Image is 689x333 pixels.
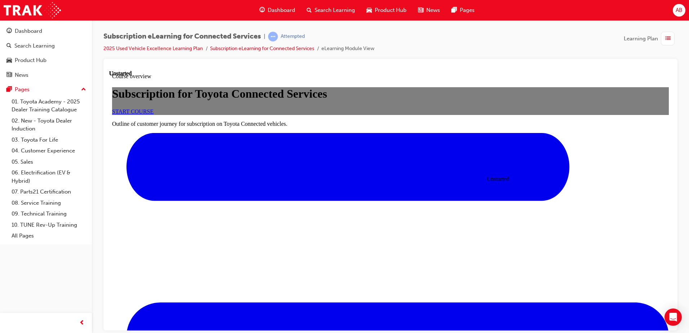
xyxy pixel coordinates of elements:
a: news-iconNews [412,3,446,18]
span: search-icon [307,6,312,15]
a: Search Learning [3,39,89,53]
a: search-iconSearch Learning [301,3,361,18]
a: car-iconProduct Hub [361,3,412,18]
button: DashboardSearch LearningProduct HubNews [3,23,89,83]
img: Trak [4,2,61,18]
a: 02. New - Toyota Dealer Induction [9,115,89,134]
button: AB [673,4,685,17]
span: Course overview [3,3,42,9]
a: guage-iconDashboard [254,3,301,18]
li: eLearning Module View [321,45,374,53]
a: 06. Electrification (EV & Hybrid) [9,167,89,186]
a: START COURSE [3,38,44,44]
a: 09. Technical Training [9,208,89,219]
a: 05. Sales [9,156,89,168]
span: car-icon [6,57,12,64]
span: search-icon [6,43,12,49]
button: Pages [3,83,89,96]
a: All Pages [9,230,89,241]
span: News [426,6,440,14]
div: Unstarted [378,106,388,112]
a: 10. TUNE Rev-Up Training [9,219,89,231]
span: guage-icon [6,28,12,35]
h1: Subscription for Toyota Connected Services [3,17,560,30]
p: Outline of customer journey for subscription on Toyota Connected vehicles. [3,50,560,57]
div: Pages [15,85,30,94]
span: Learning Plan [624,35,658,43]
div: Search Learning [14,42,55,50]
span: Search Learning [315,6,355,14]
span: Subscription eLearning for Connected Services [103,32,261,41]
span: AB [676,6,683,14]
span: Product Hub [375,6,406,14]
a: 07. Parts21 Certification [9,186,89,197]
span: Dashboard [268,6,295,14]
a: 2025 Used Vehicle Excellence Learning Plan [103,45,203,52]
a: Product Hub [3,54,89,67]
a: News [3,68,89,82]
span: car-icon [366,6,372,15]
span: | [264,32,265,41]
a: Dashboard [3,25,89,38]
span: news-icon [418,6,423,15]
span: prev-icon [79,319,85,328]
div: Dashboard [15,27,42,35]
a: 04. Customer Experience [9,145,89,156]
div: Attempted [281,33,305,40]
span: pages-icon [452,6,457,15]
span: Pages [460,6,475,14]
a: Subscription eLearning for Connected Services [210,45,314,52]
span: up-icon [81,85,86,94]
a: 03. Toyota For Life [9,134,89,146]
span: news-icon [6,72,12,79]
a: pages-iconPages [446,3,480,18]
span: guage-icon [259,6,265,15]
button: Learning Plan [624,32,677,45]
span: pages-icon [6,86,12,93]
a: 01. Toyota Academy - 2025 Dealer Training Catalogue [9,96,89,115]
span: learningRecordVerb_ATTEMPT-icon [268,32,278,41]
span: list-icon [665,34,671,43]
div: Product Hub [15,56,46,65]
div: Open Intercom Messenger [664,308,682,326]
a: 08. Service Training [9,197,89,209]
div: News [15,71,28,79]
